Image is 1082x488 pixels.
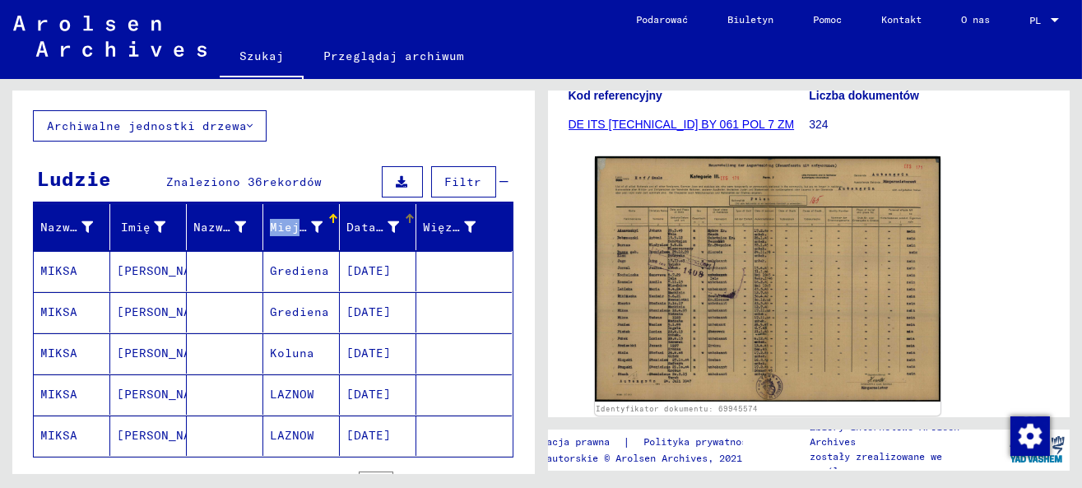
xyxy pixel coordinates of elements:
font: [PERSON_NAME] [117,346,213,360]
font: Ludzie [37,166,111,191]
font: [DATE] [346,428,391,443]
font: Szukaj [239,49,284,63]
font: Nazwisko panieńskie [193,220,334,235]
button: Archiwalne jednostki drzewa [33,110,267,142]
font: Kod referencyjny [569,89,662,102]
font: Kontakt [881,13,922,26]
font: 1 – 25 z 36 [203,474,267,486]
mat-header-cell: Data urodzenia [340,204,416,250]
div: Nazwisko panieńskie [193,214,267,240]
font: Więzień nr [423,220,497,235]
font: rekordów [262,174,322,189]
img: 001.jpg [595,156,941,402]
font: zostały zrealizowane we współpracy z [810,450,942,477]
font: Data urodzenia [346,220,450,235]
font: [DATE] [346,263,391,278]
font: [DATE] [346,304,391,319]
div: Więzień nr [423,214,496,240]
a: Identyfikator dokumentu: 69945574 [596,404,758,413]
font: MIKSA [40,304,77,319]
font: LAZNOW [270,387,314,402]
font: [PERSON_NAME] [117,387,213,402]
a: Przeglądaj archiwum [304,36,484,76]
a: DE ITS [TECHNICAL_ID] BY 061 POL 7 ZM [569,118,795,131]
font: O nas [961,13,990,26]
font: Polityka prywatności [643,435,759,448]
font: MIKSA [40,346,77,360]
img: Zmiana zgody [1010,416,1050,456]
a: Informacja prawna [512,434,623,451]
a: Polityka prywatności [630,434,778,451]
div: Imię [117,214,186,240]
font: PL [1029,14,1041,26]
font: [PERSON_NAME] [117,304,213,319]
mat-header-cell: Nazwisko [34,204,110,250]
div: Data urodzenia [346,214,420,240]
img: Arolsen_neg.svg [13,16,207,57]
font: Liczba dokumentów [809,89,919,102]
mat-header-cell: Imię [110,204,187,250]
font: Archiwalne jednostki drzewa [47,119,247,133]
mat-header-cell: Więzień nr [416,204,512,250]
font: MIKSA [40,263,77,278]
img: yv_logo.png [1006,429,1068,470]
font: Biuletyn [727,13,773,26]
font: Podarować [636,13,688,26]
font: [DATE] [346,346,391,360]
font: Nazwisko [40,220,100,235]
font: MIKSA [40,428,77,443]
font: [DATE] [346,387,391,402]
div: Miejsce urodzenia [270,214,343,240]
font: MIKSA [40,387,77,402]
font: [PERSON_NAME] [117,428,213,443]
font: Grediena [270,263,329,278]
font: [PERSON_NAME] [117,263,213,278]
font: Grediena [270,304,329,319]
font: Imię [121,220,151,235]
font: | [623,435,630,449]
mat-header-cell: Nazwisko panieńskie [187,204,263,250]
font: Koluna [270,346,314,360]
font: Prawa autorskie © Arolsen Archives, 2021 [512,452,742,464]
font: Filtr [445,174,482,189]
font: Przeglądaj archiwum [323,49,464,63]
font: Znaleziono 36 [166,174,262,189]
div: Nazwisko [40,214,114,240]
font: 324 [809,118,828,131]
font: Pomoc [813,13,842,26]
a: Szukaj [220,36,304,79]
font: Miejsce urodzenia [270,220,396,235]
font: LAZNOW [270,428,314,443]
button: Filtr [431,166,496,198]
mat-header-cell: Miejsce urodzenia [263,204,340,250]
font: Informacja prawna [512,435,610,448]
